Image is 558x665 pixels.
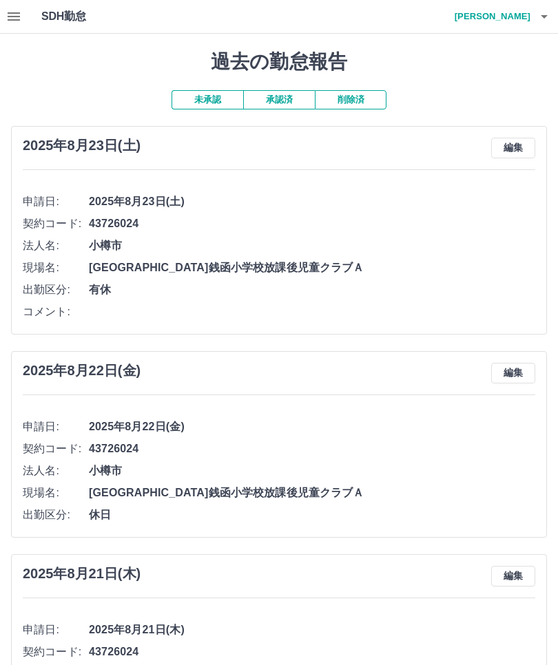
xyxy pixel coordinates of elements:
span: 契約コード: [23,441,89,457]
span: 現場名: [23,260,89,276]
span: 申請日: [23,193,89,210]
h3: 2025年8月22日(金) [23,363,141,379]
span: 有休 [89,282,535,298]
span: 契約コード: [23,644,89,660]
span: 小樽市 [89,463,535,479]
h3: 2025年8月21日(木) [23,566,141,582]
button: 未承認 [172,90,243,109]
span: 小樽市 [89,237,535,254]
button: 編集 [491,566,535,587]
span: [GEOGRAPHIC_DATA]銭函小学校放課後児童クラブＡ [89,485,535,501]
span: 2025年8月22日(金) [89,419,535,435]
span: 出勤区分: [23,507,89,523]
button: 編集 [491,363,535,383]
span: 申請日: [23,622,89,638]
span: 出勤区分: [23,282,89,298]
button: 承認済 [243,90,315,109]
span: [GEOGRAPHIC_DATA]銭函小学校放課後児童クラブＡ [89,260,535,276]
span: 休日 [89,507,535,523]
span: 契約コード: [23,215,89,232]
h1: 過去の勤怠報告 [11,50,547,74]
span: 43726024 [89,441,535,457]
span: 現場名: [23,485,89,501]
span: 2025年8月23日(土) [89,193,535,210]
span: 申請日: [23,419,89,435]
span: コメント: [23,304,89,320]
span: 43726024 [89,644,535,660]
span: 43726024 [89,215,535,232]
button: 削除済 [315,90,386,109]
span: 法人名: [23,463,89,479]
span: 法人名: [23,237,89,254]
h3: 2025年8月23日(土) [23,138,141,154]
button: 編集 [491,138,535,158]
span: 2025年8月21日(木) [89,622,535,638]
